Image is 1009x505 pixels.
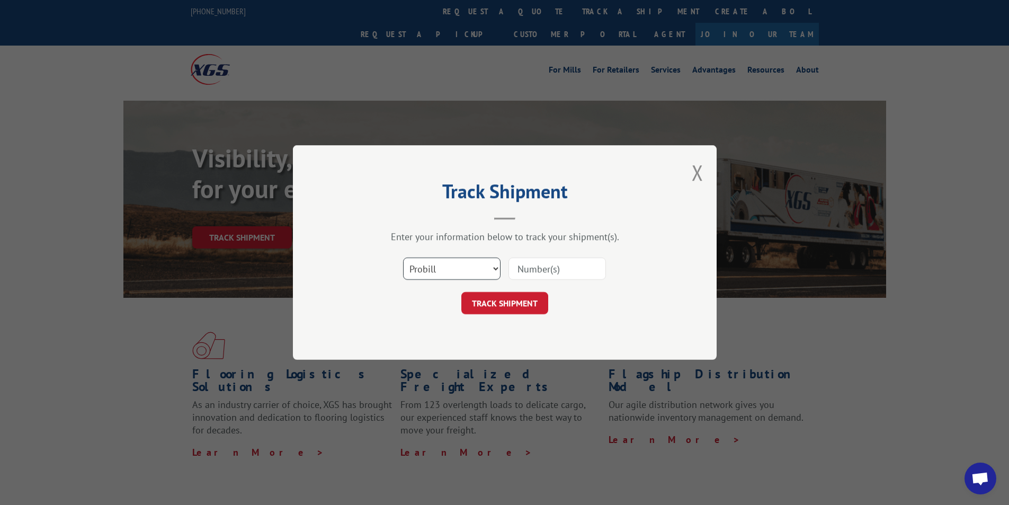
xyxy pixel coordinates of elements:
[461,292,548,314] button: TRACK SHIPMENT
[508,258,606,280] input: Number(s)
[692,158,703,187] button: Close modal
[965,463,996,494] div: Open chat
[346,184,664,204] h2: Track Shipment
[346,231,664,243] div: Enter your information below to track your shipment(s).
